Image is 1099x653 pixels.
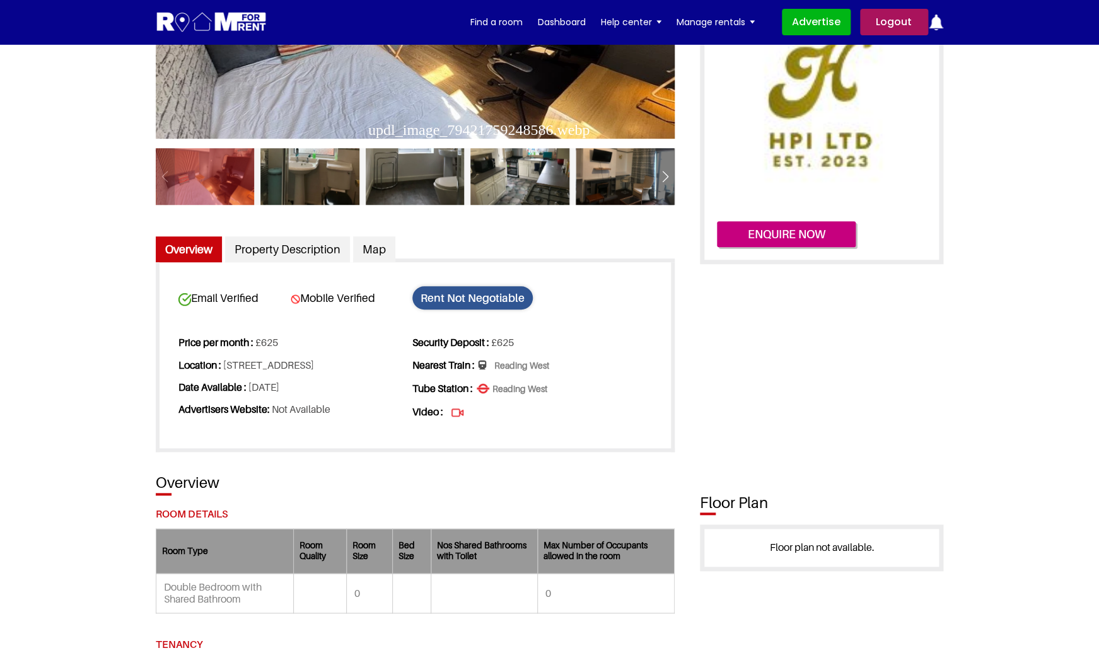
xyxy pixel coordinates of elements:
h5: Tenancy [156,639,675,650]
a: Help center [601,13,661,32]
strong: Advertisers Website: [178,403,270,415]
img: card-verified [291,294,300,304]
a: Manage rentals [677,13,755,32]
span: Mobile Verified [291,291,401,304]
iframe: Advertisement [700,289,1099,466]
h5: Room Details [156,508,675,520]
li: [STREET_ADDRESS] [178,354,410,376]
div: updl_image_79421759248586.webp [156,122,590,139]
img: Logo for Room for Rent, featuring a welcoming design with a house icon and modern typography [156,11,267,34]
strong: Price per month : [178,336,253,349]
th: Max Number of Occupants allowed in the room [538,529,675,574]
h3: Overview [156,474,675,492]
a: Advertise [782,9,851,35]
strong: Location : [178,359,221,371]
span: Rent Not Negotiable [412,286,533,309]
td: 0 [347,574,392,613]
a: Overview [156,236,222,263]
strong: Video : [412,405,443,418]
a: Map [353,236,395,263]
li: £625 [412,332,644,354]
th: Nos Shared Bathrooms with Toilet [431,529,538,574]
li: Not Available [178,398,410,420]
img: Profile [717,16,927,196]
td: Double Bedroom with Shared Bathroom [156,574,293,613]
img: ic-notification [928,14,944,30]
li: [DATE] [178,376,410,398]
strong: Nearest Train : [412,359,475,371]
th: Bed Size [392,529,431,574]
strong: Date Available : [178,381,247,393]
button: Enquire now [717,221,856,248]
th: Room Quality [293,529,347,574]
span: Reading West [479,360,549,373]
img: card-verified [178,293,191,306]
th: Room Type [156,529,293,574]
h2: Floor Plan [694,494,944,512]
strong: Security Deposit : [412,336,489,349]
a: Find a room [470,13,523,32]
div: Next slide [656,163,675,194]
a: Dashboard [538,13,586,32]
a: Floor plan not available. [769,541,874,553]
span: Email Verified [178,291,289,305]
td: 0 [538,574,675,613]
span: Reading West [477,383,547,396]
strong: Tube Station : [412,382,473,395]
li: £625 [178,332,410,354]
a: Logout [860,9,928,35]
th: Room Size [347,529,392,574]
a: Property Description [225,236,350,263]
